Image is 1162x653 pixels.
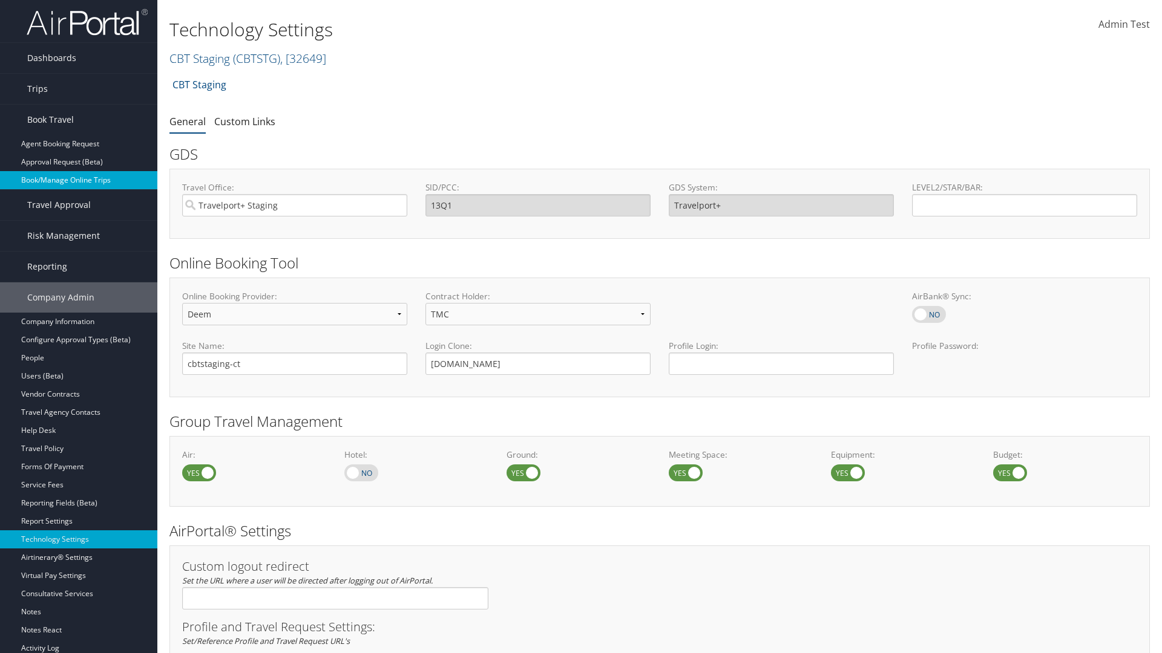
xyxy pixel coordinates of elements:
[169,411,1150,432] h2: Group Travel Management
[912,340,1137,374] label: Profile Password:
[169,115,206,128] a: General
[27,190,91,220] span: Travel Approval
[182,449,326,461] label: Air:
[27,105,74,135] span: Book Travel
[169,50,326,67] a: CBT Staging
[182,575,433,586] em: Set the URL where a user will be directed after logging out of AirPortal.
[27,252,67,282] span: Reporting
[169,17,823,42] h1: Technology Settings
[233,50,280,67] span: ( CBTSTG )
[912,181,1137,193] label: LEVEL2/STAR/BAR:
[169,253,1150,273] h2: Online Booking Tool
[169,521,1150,541] h2: AirPortal® Settings
[1098,6,1150,44] a: Admin Test
[425,340,651,352] label: Login Clone:
[507,449,651,461] label: Ground:
[912,306,946,323] label: AirBank® Sync
[182,635,350,646] em: Set/Reference Profile and Travel Request URL's
[182,181,407,193] label: Travel Office:
[182,621,1137,633] h3: Profile and Travel Request Settings:
[993,449,1137,461] label: Budget:
[214,115,275,128] a: Custom Links
[182,290,407,302] label: Online Booking Provider:
[182,560,488,573] h3: Custom logout redirect
[27,282,94,313] span: Company Admin
[831,449,975,461] label: Equipment:
[27,8,148,36] img: airportal-logo.png
[27,43,76,73] span: Dashboards
[169,144,1141,164] h2: GDS
[344,449,488,461] label: Hotel:
[1098,18,1150,31] span: Admin Test
[27,74,48,104] span: Trips
[669,181,894,193] label: GDS System:
[425,290,651,302] label: Contract Holder:
[280,50,326,67] span: , [ 32649 ]
[669,340,894,374] label: Profile Login:
[182,340,407,352] label: Site Name:
[669,352,894,375] input: Profile Login:
[425,181,651,193] label: SID/PCC:
[172,73,226,97] a: CBT Staging
[669,449,813,461] label: Meeting Space:
[912,290,1137,302] label: AirBank® Sync:
[27,221,100,251] span: Risk Management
